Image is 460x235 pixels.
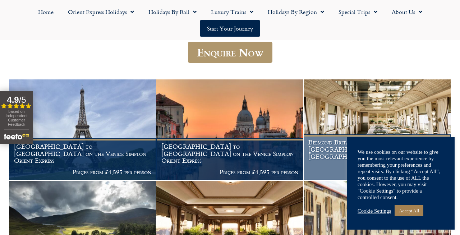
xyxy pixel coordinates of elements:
[200,20,260,37] a: Start your Journey
[188,42,272,63] a: Enquire Now
[14,169,151,176] p: Prices from £4,595 per person
[31,4,61,20] a: Home
[308,139,446,160] h1: Belmond Britannic Explorer – [GEOGRAPHIC_DATA] To [GEOGRAPHIC_DATA] – 3 night Journey
[61,4,141,20] a: Orient Express Holidays
[261,4,331,20] a: Holidays by Region
[395,205,423,216] a: Accept All
[141,4,204,20] a: Holidays by Rail
[156,79,303,180] img: Orient Express Special Venice compressed
[204,4,261,20] a: Luxury Trains
[308,164,446,171] p: Prices from £6,795 per person
[161,143,299,164] h1: [GEOGRAPHIC_DATA] to [GEOGRAPHIC_DATA] on the Venice Simplon Orient Express
[14,143,151,164] h1: [GEOGRAPHIC_DATA] to [GEOGRAPHIC_DATA] on the Venice Simplon Orient Express
[385,4,429,20] a: About Us
[9,79,156,180] a: [GEOGRAPHIC_DATA] to [GEOGRAPHIC_DATA] on the Venice Simplon Orient Express Prices from £4,595 pe...
[358,208,391,214] a: Cookie Settings
[304,79,451,180] a: Belmond Britannic Explorer – [GEOGRAPHIC_DATA] To [GEOGRAPHIC_DATA] – 3 night Journey Prices from...
[161,169,299,176] p: Prices from £4,595 per person
[358,149,444,201] div: We use cookies on our website to give you the most relevant experience by remembering your prefer...
[156,79,304,180] a: [GEOGRAPHIC_DATA] to [GEOGRAPHIC_DATA] on the Venice Simplon Orient Express Prices from £4,595 pe...
[331,4,385,20] a: Special Trips
[4,4,456,37] nav: Menu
